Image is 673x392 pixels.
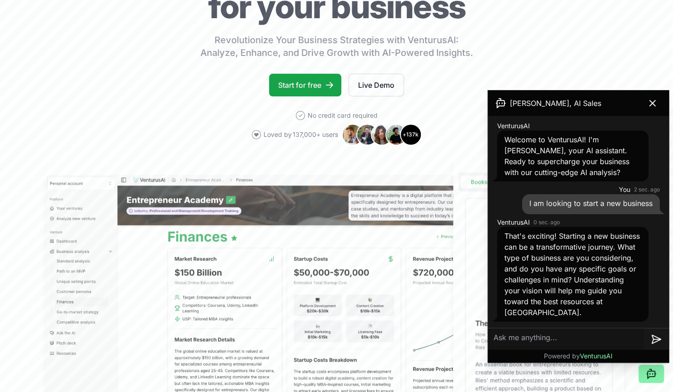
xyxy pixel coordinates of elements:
time: 0 sec. ago [533,219,560,226]
span: VenturusAI [497,121,530,131]
span: I am looking to start a new business [529,199,653,208]
a: Start for free [269,74,341,96]
span: VenturusAI [580,352,613,360]
img: Avatar 2 [356,124,378,146]
img: Avatar 1 [342,124,364,146]
span: [PERSON_NAME], AI Sales [510,98,601,109]
img: Avatar 3 [371,124,393,146]
span: You [619,185,630,194]
span: That's exciting! Starting a new business can be a transformative journey. What type of business a... [504,231,640,317]
time: 2 sec. ago [634,186,660,193]
p: Powered by [544,352,613,361]
img: Avatar 4 [385,124,407,146]
span: VenturusAI [497,218,530,227]
a: Live Demo [349,74,404,96]
span: Welcome to VenturusAI! I'm [PERSON_NAME], your AI assistant. Ready to supercharge your business w... [504,135,629,177]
